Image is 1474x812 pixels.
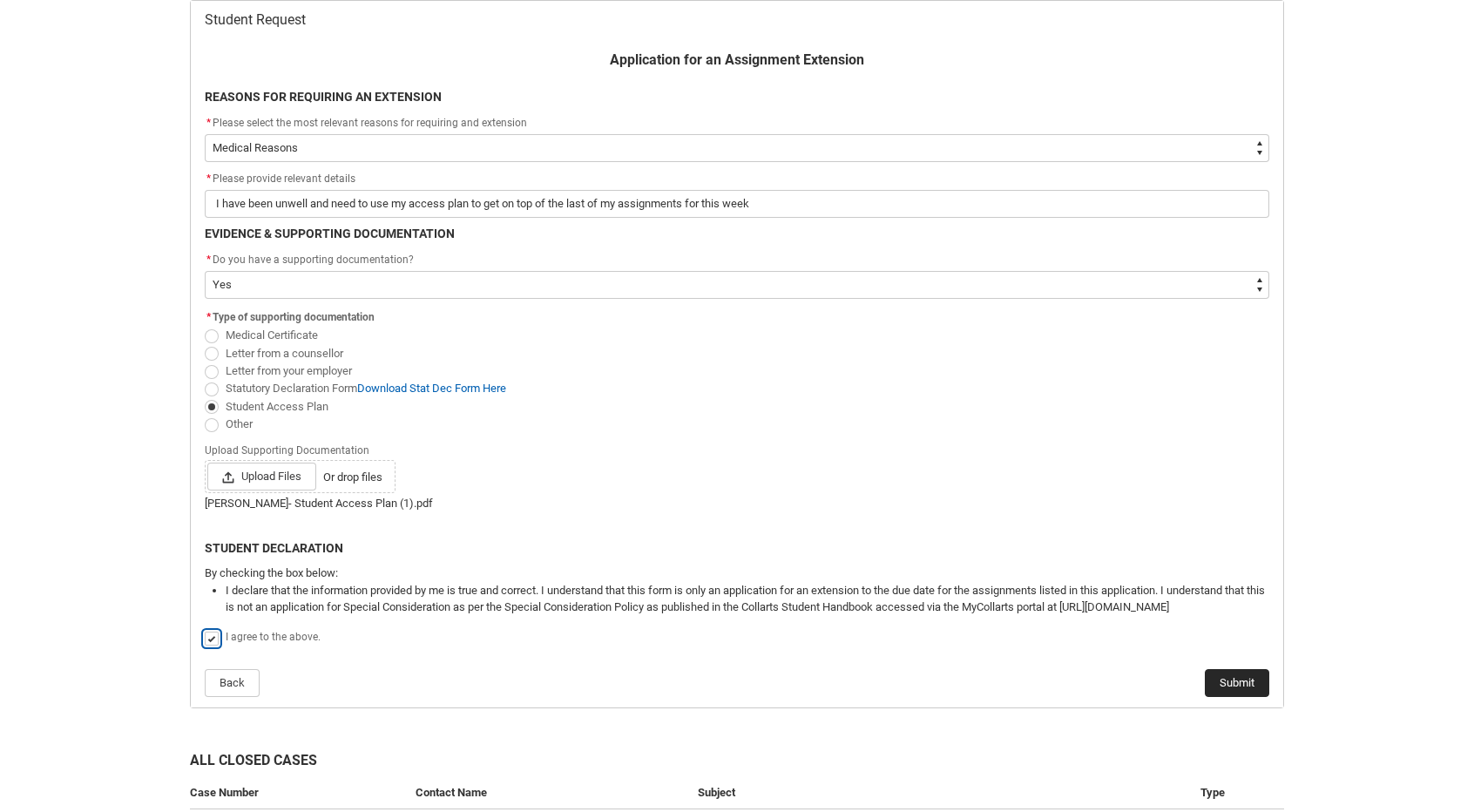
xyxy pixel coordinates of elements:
li: I declare that the information provided by me is true and correct. I understand that this form is... [226,582,1269,616]
span: Upload Supporting Documentation [205,439,376,458]
abbr: required [206,254,211,266]
span: Statutory Declaration Form [226,382,506,395]
span: Student Request [205,11,306,29]
b: Application for an Assignment Extension [610,51,864,68]
span: Upload Files [207,463,316,491]
span: Please select the most relevant reasons for requiring and extension [213,117,527,129]
abbr: required [206,117,211,129]
div: [PERSON_NAME]- Student Access Plan (1).pdf [205,495,1269,512]
span: Type of supporting documentation [213,311,375,323]
b: EVIDENCE & SUPPORTING DOCUMENTATION [205,227,455,240]
span: Student Access Plan [226,400,328,413]
span: Or drop files [323,469,382,486]
span: Medical Certificate [226,328,318,342]
b: REASONS FOR REQUIRING AN EXTENSION [205,90,442,104]
th: Subject [691,777,1193,809]
span: Letter from a counsellor [226,347,343,360]
button: Submit [1205,669,1269,697]
abbr: required [206,173,211,185]
span: Do you have a supporting documentation? [213,254,414,266]
span: Other [226,417,253,430]
b: STUDENT DECLARATION [205,541,343,555]
th: Contact Name [409,777,690,809]
h2: All Closed Cases [190,750,1284,777]
th: Case Number [190,777,409,809]
span: I agree to the above. [226,631,321,643]
p: By checking the box below: [205,565,1269,582]
abbr: required [206,311,211,323]
button: Back [205,669,260,697]
th: Type [1193,777,1284,809]
span: Please provide relevant details [205,173,355,185]
span: Letter from your employer [226,364,352,377]
a: Download Stat Dec Form Here [357,382,506,395]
